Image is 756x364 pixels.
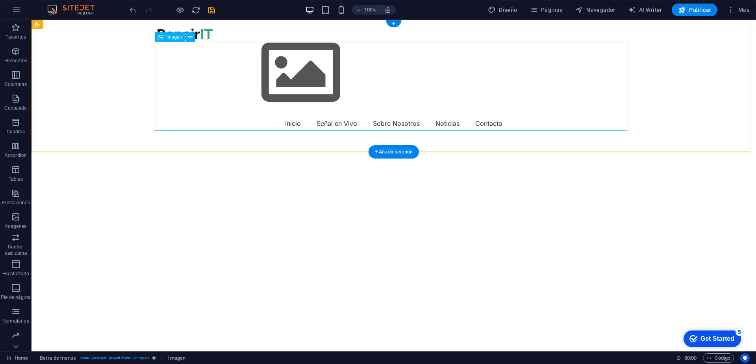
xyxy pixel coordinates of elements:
p: Marketing [5,342,26,348]
span: Imagen [167,35,182,39]
p: Columnas [5,81,27,88]
div: Diseño (Ctrl+Alt+Y) [485,4,521,16]
span: Haz clic para seleccionar y doble clic para editar [40,353,76,363]
p: Accordion [5,152,27,159]
button: reload [191,5,200,15]
i: Deshacer: Añadir elemento (Ctrl+Z) [128,6,137,15]
button: Usercentrics [740,353,750,363]
button: Más [724,4,752,16]
i: Este elemento es un preajuste personalizable [152,356,156,360]
button: save [207,5,216,15]
p: Encabezado [2,271,29,277]
p: Pie de página [1,294,30,301]
span: Publicar [678,6,712,14]
div: 5 [58,2,66,9]
span: . menu-wrapper .preset-menu-v2-repair [79,353,149,363]
p: Formularios [2,318,29,324]
p: Tablas [9,176,23,182]
p: Prestaciones [2,200,30,206]
a: Haz clic para cancelar la selección y doble clic para abrir páginas [6,353,28,363]
button: Navegador [572,4,619,16]
span: Diseño [488,6,517,14]
nav: breadcrumb [40,353,185,363]
div: Get Started 5 items remaining, 0% complete [6,4,64,21]
div: + Añadir sección [369,145,419,159]
span: : [690,355,691,361]
button: Publicar [672,4,718,16]
button: Diseño [485,4,521,16]
i: Al redimensionar, ajustar el nivel de zoom automáticamente para ajustarse al dispositivo elegido. [384,6,391,13]
p: Imágenes [5,223,26,230]
h6: Tiempo de la sesión [676,353,697,363]
p: Elementos [4,58,27,64]
div: + [386,20,401,27]
span: Haz clic para seleccionar y doble clic para editar [168,353,185,363]
button: 100% [352,5,380,15]
h6: 100% [364,5,376,15]
span: Más [727,6,749,14]
i: Guardar (Ctrl+S) [207,6,216,15]
span: AI Writer [628,6,662,14]
span: Páginas [530,6,563,14]
button: Código [703,353,734,363]
p: Favoritos [6,34,26,40]
img: Editor Logo [45,5,104,15]
p: Contenido [4,105,27,111]
div: Get Started [23,9,57,16]
span: Código [706,353,730,363]
button: undo [128,5,137,15]
span: Navegador [575,6,615,14]
button: Páginas [527,4,566,16]
button: AI Writer [625,4,665,16]
span: 00 00 [684,353,697,363]
p: Cuadros [7,129,25,135]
